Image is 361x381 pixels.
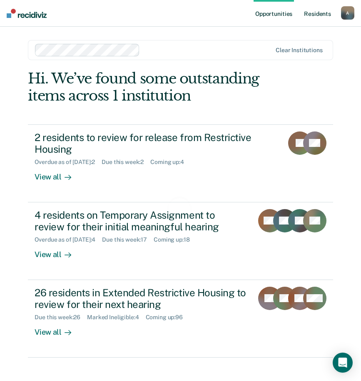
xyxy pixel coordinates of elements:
a: 2 residents to review for release from Restrictive HousingOverdue as of [DATE]:2Due this week:2Co... [28,124,333,202]
div: Overdue as of [DATE] : 4 [35,236,102,243]
div: 4 residents on Temporary Assignment to review for their initial meaningful hearing [35,209,246,233]
div: Overdue as of [DATE] : 2 [35,159,102,166]
div: 2 residents to review for release from Restrictive Housing [35,131,276,156]
div: View all [35,321,81,337]
div: Due this week : 17 [102,236,154,243]
div: View all [35,166,81,182]
button: A [341,6,354,20]
div: Clear institutions [276,47,323,54]
div: Marked Ineligible : 4 [87,314,145,321]
a: 26 residents in Extended Restrictive Housing to review for their next hearingDue this week:26Mark... [28,280,333,358]
img: Recidiviz [7,9,47,18]
div: Due this week : 2 [102,159,150,166]
div: View all [35,243,81,260]
a: 4 residents on Temporary Assignment to review for their initial meaningful hearingOverdue as of [... [28,202,333,280]
div: Hi. We’ve found some outstanding items across 1 institution [28,70,272,104]
div: Coming up : 4 [150,159,191,166]
div: 26 residents in Extended Restrictive Housing to review for their next hearing [35,287,246,311]
div: Coming up : 96 [146,314,189,321]
div: Open Intercom Messenger [333,353,353,373]
div: Coming up : 18 [154,236,196,243]
div: Due this week : 26 [35,314,87,321]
